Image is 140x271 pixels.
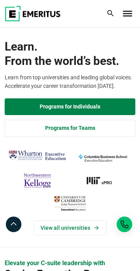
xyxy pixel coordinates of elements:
[74,171,131,190] a: MIT-xPRO
[5,98,135,115] a: Explore Programs
[9,171,66,190] img: northwestern-kellogg
[5,73,135,91] p: Learn from top universities and leading global voices. Accelerate your career transformation [DATE].
[5,120,135,137] a: Explore for Business
[74,171,131,190] img: MIT xPRO
[34,220,107,235] a: View Universities
[5,259,135,268] p: Elevate your C-suite leadership with
[41,194,99,213] img: cambridge-judge-business-school
[5,54,135,68] span: From the world’s best.
[9,149,66,163] img: Wharton Executive Education
[5,39,135,68] h1: Learn.
[123,11,132,16] button: Toggle Menu
[74,149,131,167] img: columbia-business-school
